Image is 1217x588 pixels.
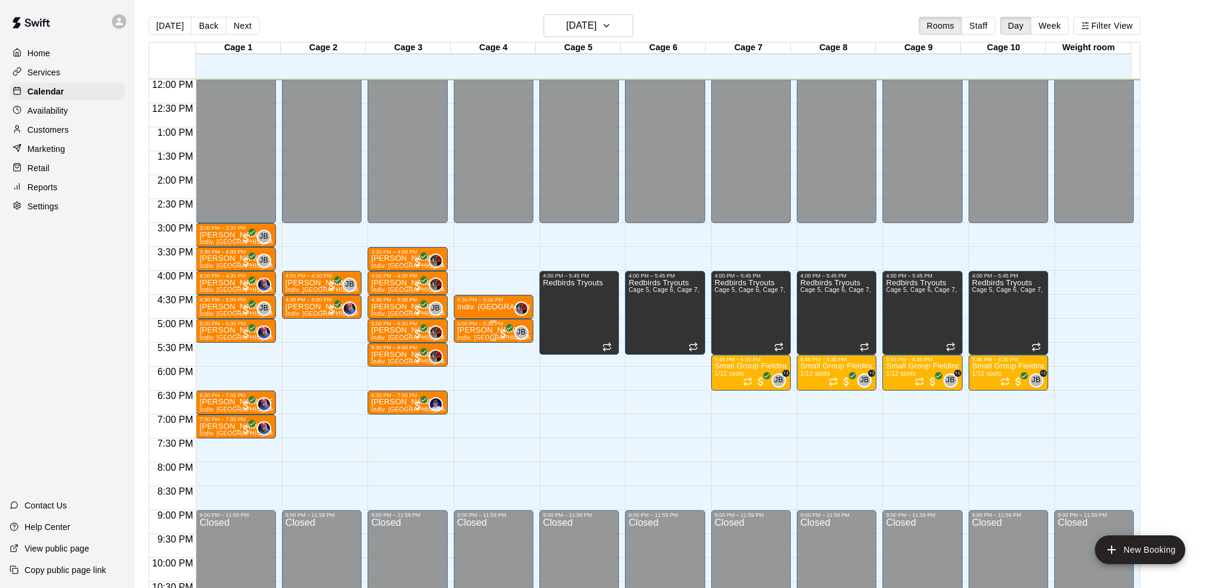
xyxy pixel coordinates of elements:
div: 9:00 PM – 11:59 PM [886,512,958,518]
div: 9:00 PM – 11:59 PM [800,512,873,518]
div: 9:00 PM – 11:59 PM [286,512,358,518]
span: Indiv. [GEOGRAPHIC_DATA] [199,334,282,341]
span: 2:30 PM [154,199,196,209]
img: Jacob Abraham [258,327,270,339]
span: 6:30 PM [154,391,196,401]
span: 5:00 PM [154,319,196,329]
span: Indiv. [GEOGRAPHIC_DATA] [286,310,368,317]
div: 4:00 PM – 5:45 PM [800,273,873,279]
a: Services [10,63,125,81]
span: 9:00 PM [154,510,196,520]
span: Recurring event [774,342,784,352]
p: Help Center [25,521,70,533]
a: Retail [10,159,125,177]
div: 9:00 PM – 11:59 PM [629,512,701,518]
p: Customers [28,124,69,136]
span: Recurring event [860,342,869,352]
a: Customers [10,121,125,139]
span: All customers have paid [240,424,252,435]
span: Cage 5, Cage 6, Cage 7, Cage 8, Cage 9, Cage 10 [629,287,774,293]
span: All customers have paid [240,280,252,292]
span: Indiv. [GEOGRAPHIC_DATA] [199,239,282,245]
p: Marketing [28,143,65,155]
span: All customers have paid [326,280,338,292]
span: All customers have paid [240,232,252,244]
span: JB [259,255,268,267]
span: James Beirne & 1 other [862,373,872,388]
div: 4:00 PM – 5:45 PM [543,273,615,279]
p: Availability [28,105,68,117]
div: Reports [10,178,125,196]
div: 5:45 PM – 6:30 PM [886,357,958,362]
div: 3:00 PM – 3:30 PM [199,225,272,231]
div: Cage 1 [196,42,281,54]
div: 5:45 PM – 6:30 PM: Small Group Fielding (7u-8u) | Monday (Session 1) [711,355,791,391]
span: Colin Millar [433,397,443,412]
div: Colin Millar [429,397,443,412]
span: Indiv. [GEOGRAPHIC_DATA] [371,334,454,341]
img: Jacob Abraham [258,279,270,291]
span: JB [517,327,526,339]
span: Recurring event [602,342,612,352]
span: 12:00 PM [149,80,196,90]
span: 8:00 PM [154,462,196,473]
div: 6:30 PM – 7:00 PM [371,392,444,398]
p: Contact Us [25,499,67,511]
a: Marketing [10,140,125,158]
div: 4:30 PM – 5:00 PM: Liam Balestra [282,295,362,319]
div: 5:00 PM – 5:30 PM: Noah Lewis [196,319,275,343]
div: 4:00 PM – 4:30 PM [199,273,272,279]
span: Jacob Abraham [262,421,271,435]
span: JB [431,303,440,315]
span: 4:00 PM [154,271,196,281]
div: 3:30 PM – 4:00 PM [371,249,444,255]
span: All customers have paid [412,328,424,340]
button: [DATE] [148,17,192,35]
p: Copy public page link [25,564,106,576]
div: 9:00 PM – 11:59 PM [457,512,530,518]
p: View public page [25,543,89,555]
span: All customers have paid [240,256,252,268]
div: John Beirne [257,230,271,244]
span: Indiv. [GEOGRAPHIC_DATA] [371,310,454,317]
div: Cage 4 [451,42,536,54]
div: 4:00 PM – 5:45 PM: Redbirds Tryouts [539,271,619,355]
div: 4:00 PM – 5:45 PM [972,273,1045,279]
div: 5:45 PM – 6:30 PM [800,357,873,362]
div: 5:00 PM – 5:30 PM [199,321,272,327]
img: Jacob Abraham [344,303,356,315]
div: Jacob Abraham [257,278,271,292]
span: 7:00 PM [154,415,196,425]
button: Back [191,17,226,35]
span: 1/12 spots filled [972,370,1001,377]
span: JB [775,374,784,386]
span: JB [259,303,268,315]
div: James Beirne [514,325,529,340]
h6: [DATE] [566,17,597,34]
div: James Beirne [772,373,786,388]
div: 4:00 PM – 5:45 PM: Redbirds Tryouts [797,271,876,355]
a: Availability [10,102,125,120]
div: Cage 2 [281,42,366,54]
span: Indiv. [GEOGRAPHIC_DATA] [371,263,454,269]
span: 5:30 PM [154,343,196,353]
p: Retail [28,162,50,174]
div: 4:00 PM – 5:45 PM: Redbirds Tryouts [969,271,1048,355]
div: 5:30 PM – 6:00 PM: Gabe Conaty [368,343,447,367]
span: 6:00 PM [154,367,196,377]
div: 5:45 PM – 6:30 PM [715,357,787,362]
div: Jacob Abraham [342,301,357,316]
div: Cage 9 [876,42,961,54]
span: All customers have paid [326,304,338,316]
div: 9:00 PM – 11:59 PM [543,512,615,518]
span: Jeramy Allerdissen [433,278,443,292]
div: Cage 5 [536,42,621,54]
div: 4:00 PM – 5:45 PM: Redbirds Tryouts [625,271,705,355]
div: 5:00 PM – 5:30 PM: Lincoln Helfer [454,319,533,343]
span: Cage 5, Cage 6, Cage 7, Cage 8, Cage 9, Cage 10 [715,287,860,293]
span: Jeramy Allerdissen [519,301,529,316]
